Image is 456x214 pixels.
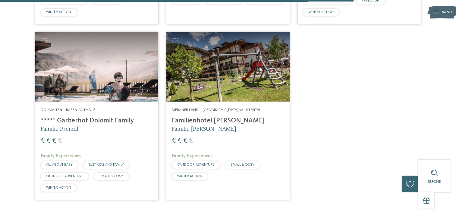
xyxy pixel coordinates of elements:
[35,32,158,102] img: Familienhotels gesucht? Hier findet ihr die besten!
[172,117,284,125] h4: Familienhotel [PERSON_NAME]
[166,32,289,200] a: Familienhotels gesucht? Hier findet ihr die besten! Meraner Land – [GEOGRAPHIC_DATA] im Ultental ...
[35,32,158,200] a: Familienhotels gesucht? Hier findet ihr die besten! Dolomiten – Rasen-Antholz ****ˢ Garberhof Dol...
[46,137,51,144] span: €
[99,174,123,178] span: SMALL & COSY
[41,137,45,144] span: €
[166,32,289,102] img: Familienhotels gesucht? Hier findet ihr die besten!
[172,153,212,158] span: Family Experiences
[41,125,78,132] span: Familie Preindl
[89,163,124,167] span: JUST KIDS AND FAMILY
[231,163,254,167] span: SMALL & COSY
[41,117,153,125] h4: ****ˢ Garberhof Dolomit Family
[58,137,62,144] span: €
[183,137,187,144] span: €
[46,174,83,178] span: OUTDOOR ADVENTURE
[41,153,81,158] span: Family Experiences
[177,163,214,167] span: OUTDOOR ADVENTURE
[46,186,71,190] span: WINTER ACTION
[172,108,261,112] span: Meraner Land – [GEOGRAPHIC_DATA] im Ultental
[428,180,441,184] span: Suche
[46,10,71,14] span: WINTER ACTION
[178,137,182,144] span: €
[189,137,193,144] span: €
[309,10,334,14] span: WINTER ACTION
[41,108,96,112] span: Dolomiten – Rasen-Antholz
[177,174,202,178] span: WINTER ACTION
[172,125,236,132] span: Familie [PERSON_NAME]
[46,163,73,167] span: ALL ABOUT BABY
[52,137,56,144] span: €
[172,137,176,144] span: €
